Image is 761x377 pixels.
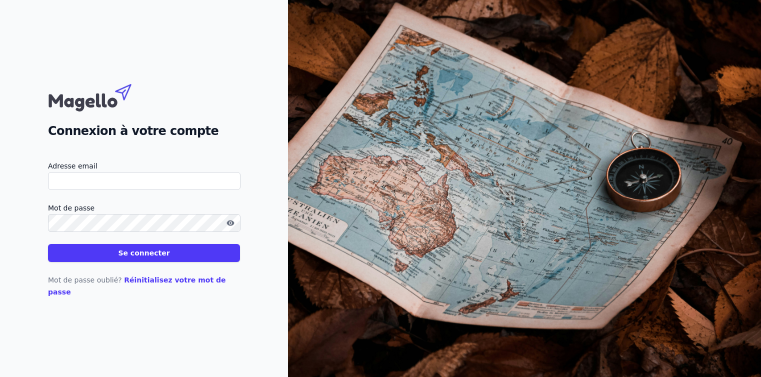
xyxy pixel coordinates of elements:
label: Adresse email [48,160,240,172]
a: Réinitialisez votre mot de passe [48,276,226,296]
h2: Connexion à votre compte [48,122,240,140]
button: Se connecter [48,244,240,262]
label: Mot de passe [48,202,240,214]
img: Magello [48,79,153,114]
p: Mot de passe oublié? [48,274,240,298]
